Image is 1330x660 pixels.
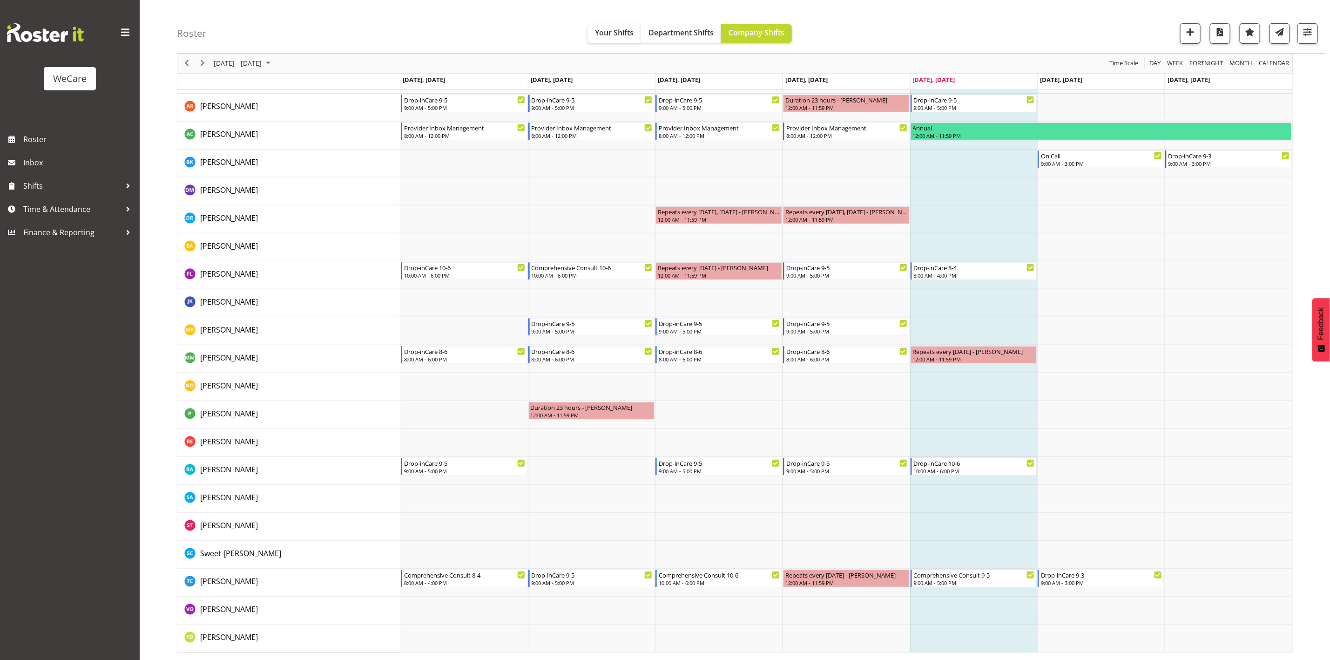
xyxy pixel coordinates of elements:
[404,263,525,272] div: Drop-inCare 10-6
[200,157,258,167] span: [PERSON_NAME]
[23,132,135,146] span: Roster
[200,492,258,503] a: [PERSON_NAME]
[783,122,910,140] div: Andrew Casburn"s event - Provider Inbox Management Begin From Thursday, August 14, 2025 at 8:00:0...
[200,353,258,363] span: [PERSON_NAME]
[1108,58,1140,69] button: Time Scale
[177,625,400,653] td: Yvonne Denny resource
[655,206,782,224] div: Deepti Raturi"s event - Repeats every wednesday, thursday - Deepti Raturi Begin From Wednesday, A...
[914,467,1035,475] div: 10:00 AM - 6:00 PM
[404,355,525,363] div: 8:00 AM - 6:00 PM
[785,570,907,579] div: Repeats every [DATE] - [PERSON_NAME]
[177,401,400,429] td: Pooja Prabhu resource
[914,104,1035,111] div: 9:00 AM - 5:00 PM
[528,95,655,112] div: Andrea Ramirez"s event - Drop-inCare 9-5 Begin From Tuesday, August 12, 2025 at 9:00:00 AM GMT+12...
[528,346,655,364] div: Matthew Mckenzie"s event - Drop-inCare 8-6 Begin From Tuesday, August 12, 2025 at 8:00:00 AM GMT+...
[404,104,525,111] div: 9:00 AM - 5:00 PM
[200,576,258,586] span: [PERSON_NAME]
[783,458,910,476] div: Rachna Anderson"s event - Drop-inCare 9-5 Begin From Thursday, August 14, 2025 at 9:00:00 AM GMT+...
[659,95,780,104] div: Drop-inCare 9-5
[200,464,258,475] span: [PERSON_NAME]
[200,101,258,111] span: [PERSON_NAME]
[1041,579,1162,586] div: 9:00 AM - 3:00 PM
[1041,160,1162,167] div: 9:00 AM - 3:00 PM
[914,570,1035,579] div: Comprehensive Consult 9-5
[531,411,653,419] div: 12:00 AM - 11:59 PM
[655,122,782,140] div: Andrew Casburn"s event - Provider Inbox Management Begin From Wednesday, August 13, 2025 at 8:00:...
[200,604,258,615] a: [PERSON_NAME]
[531,75,573,84] span: [DATE], [DATE]
[659,319,780,328] div: Drop-inCare 9-5
[783,570,910,587] div: Torry Cobb"s event - Repeats every thursday - Torry Cobb Begin From Thursday, August 14, 2025 at ...
[403,75,445,84] span: [DATE], [DATE]
[23,156,135,170] span: Inbox
[595,27,634,38] span: Your Shifts
[528,122,655,140] div: Andrew Casburn"s event - Provider Inbox Management Begin From Tuesday, August 12, 2025 at 8:00:00...
[659,327,780,335] div: 9:00 AM - 5:00 PM
[23,179,121,193] span: Shifts
[200,156,258,168] a: [PERSON_NAME]
[658,75,700,84] span: [DATE], [DATE]
[911,346,1037,364] div: Matthew Mckenzie"s event - Repeats every friday - Matthew Mckenzie Begin From Friday, August 15, ...
[200,548,281,559] a: Sweet-[PERSON_NAME]
[7,23,84,42] img: Rosterit website logo
[200,408,258,419] a: [PERSON_NAME]
[659,355,780,363] div: 8:00 AM - 6:00 PM
[655,262,782,280] div: Felize Lacson"s event - Repeats every wednesday - Felize Lacson Begin From Wednesday, August 13, ...
[195,54,210,73] div: next period
[786,132,907,139] div: 8:00 AM - 12:00 PM
[532,347,653,356] div: Drop-inCare 8-6
[177,289,400,317] td: John Ko resource
[200,212,258,224] a: [PERSON_NAME]
[914,272,1035,279] div: 8:00 AM - 4:00 PM
[786,319,907,328] div: Drop-inCare 9-5
[401,122,527,140] div: Andrew Casburn"s event - Provider Inbox Management Begin From Monday, August 11, 2025 at 8:00:00 ...
[659,579,780,586] div: 10:00 AM - 6:00 PM
[1166,58,1184,69] span: Week
[911,458,1037,476] div: Rachna Anderson"s event - Drop-inCare 10-6 Begin From Friday, August 15, 2025 at 10:00:00 AM GMT+...
[783,206,910,224] div: Deepti Raturi"s event - Repeats every wednesday, thursday - Deepti Raturi Begin From Thursday, Au...
[200,381,258,391] span: [PERSON_NAME]
[1240,23,1260,44] button: Highlight an important date within the roster.
[729,27,784,38] span: Company Shifts
[200,576,258,587] a: [PERSON_NAME]
[177,177,400,205] td: Deepti Mahajan resource
[401,570,527,587] div: Torry Cobb"s event - Comprehensive Consult 8-4 Begin From Monday, August 11, 2025 at 8:00:00 AM G...
[783,95,910,112] div: Andrea Ramirez"s event - Duration 23 hours - Andrea Ramirez Begin From Thursday, August 14, 2025 ...
[1168,151,1289,160] div: Drop-inCare 9-3
[1166,58,1185,69] button: Timeline Week
[1148,58,1162,69] button: Timeline Day
[641,24,721,43] button: Department Shifts
[181,58,193,69] button: Previous
[1168,160,1289,167] div: 9:00 AM - 3:00 PM
[659,347,780,356] div: Drop-inCare 8-6
[200,325,258,335] span: [PERSON_NAME]
[786,355,907,363] div: 8:00 AM - 6:00 PM
[200,268,258,279] a: [PERSON_NAME]
[658,272,780,279] div: 12:00 AM - 11:59 PM
[401,346,527,364] div: Matthew Mckenzie"s event - Drop-inCare 8-6 Begin From Monday, August 11, 2025 at 8:00:00 AM GMT+1...
[177,541,400,569] td: Sweet-Lin Chan resource
[177,429,400,457] td: Rachel Els resource
[655,346,782,364] div: Matthew Mckenzie"s event - Drop-inCare 8-6 Begin From Wednesday, August 13, 2025 at 8:00:00 AM GM...
[404,570,525,579] div: Comprehensive Consult 8-4
[404,132,525,139] div: 8:00 AM - 12:00 PM
[404,467,525,475] div: 9:00 AM - 5:00 PM
[914,263,1035,272] div: Drop-inCare 8-4
[1297,23,1318,44] button: Filter Shifts
[914,579,1035,586] div: 9:00 AM - 5:00 PM
[177,345,400,373] td: Matthew Mckenzie resource
[532,327,653,335] div: 9:00 AM - 5:00 PM
[177,597,400,625] td: Victoria Oberzil resource
[786,347,907,356] div: Drop-inCare 8-6
[659,570,780,579] div: Comprehensive Consult 10-6
[721,24,792,43] button: Company Shifts
[528,402,655,420] div: Pooja Prabhu"s event - Duration 23 hours - Pooja Prabhu Begin From Tuesday, August 12, 2025 at 12...
[658,207,780,216] div: Repeats every [DATE], [DATE] - [PERSON_NAME]
[785,104,907,111] div: 12:00 AM - 11:59 PM
[1257,58,1291,69] button: Month
[659,104,780,111] div: 9:00 AM - 5:00 PM
[200,184,258,196] a: [PERSON_NAME]
[532,104,653,111] div: 9:00 AM - 5:00 PM
[200,101,258,112] a: [PERSON_NAME]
